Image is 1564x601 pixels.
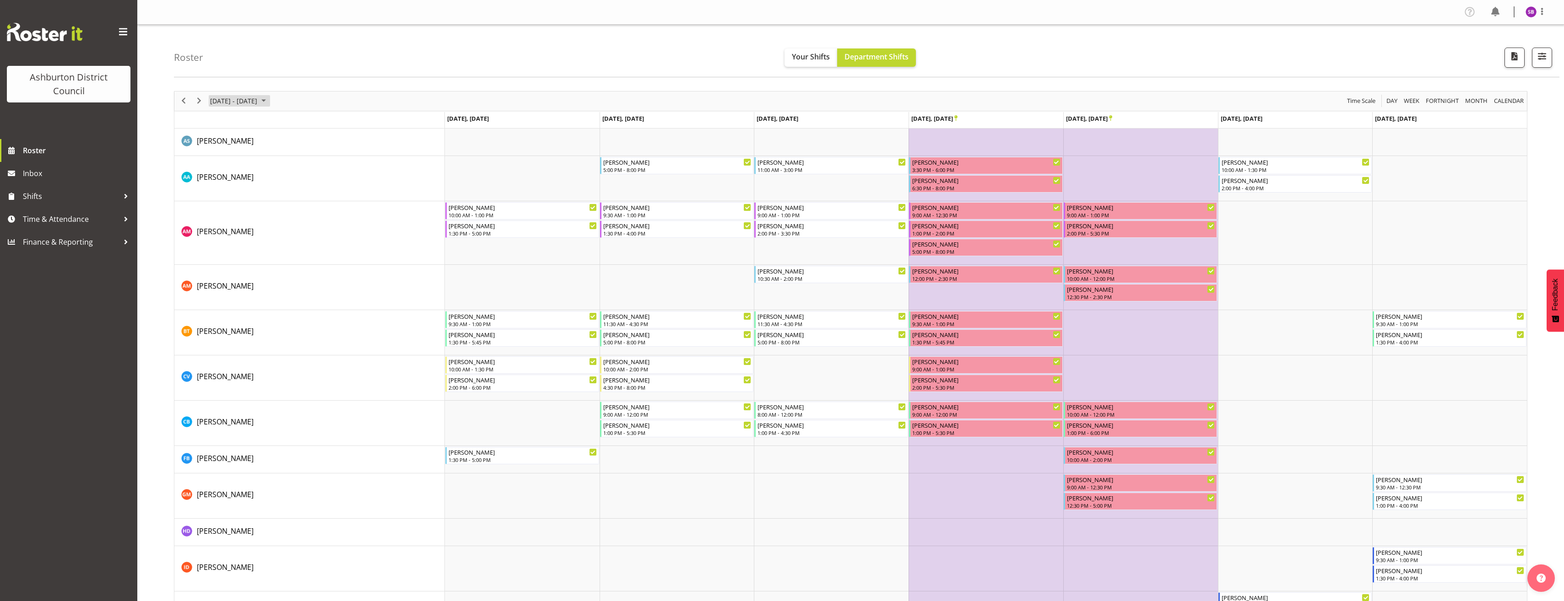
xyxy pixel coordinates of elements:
div: 11:00 AM - 3:00 PM [758,166,906,173]
div: 5:00 PM - 8:00 PM [603,166,752,173]
div: next period [191,91,207,111]
div: 10:00 AM - 1:30 PM [1222,166,1370,173]
div: 9:00 AM - 12:30 PM [1067,483,1215,491]
div: Isaac Dunne"s event - Isaac Dunne Begin From Sunday, January 4, 2026 at 1:30:00 PM GMT+13:00 Ends... [1373,565,1526,583]
div: Anna Mattson"s event - Anna Mattson Begin From Friday, January 2, 2026 at 9:00:00 AM GMT+13:00 En... [1064,202,1218,220]
div: 1:00 PM - 4:30 PM [758,429,906,436]
div: 5:00 PM - 8:00 PM [758,338,906,346]
span: Month [1464,95,1488,107]
div: [PERSON_NAME] [1067,447,1215,456]
a: [PERSON_NAME] [197,453,254,464]
div: Ben Tomassetti"s event - Ben Tomassetti Begin From Wednesday, December 31, 2025 at 5:00:00 PM GMT... [754,329,908,347]
div: [PERSON_NAME] [912,311,1061,321]
button: Filter Shifts [1532,48,1552,68]
div: 10:00 AM - 12:00 PM [1067,411,1215,418]
div: Gabriela Marilla"s event - Gabriella Marilla Begin From Friday, January 2, 2026 at 12:30:00 PM GM... [1064,493,1218,510]
div: Carla Verberne"s event - Carla Verberne Begin From Thursday, January 1, 2026 at 2:00:00 PM GMT+13... [909,375,1063,392]
div: [PERSON_NAME] [1376,311,1524,321]
span: [PERSON_NAME] [197,417,254,427]
div: 6:30 PM - 8:00 PM [912,184,1061,192]
div: 2:00 PM - 6:00 PM [449,384,597,391]
div: Amanda Ackroyd"s event - Amanda Ackroyd Begin From Saturday, January 3, 2026 at 10:00:00 AM GMT+1... [1218,157,1372,174]
div: 9:00 AM - 1:00 PM [758,211,906,219]
div: [PERSON_NAME] [449,221,597,230]
div: 1:00 PM - 2:00 PM [912,230,1061,237]
div: 1:00 PM - 4:00 PM [1376,502,1524,509]
a: [PERSON_NAME] [197,489,254,500]
div: [PERSON_NAME] [758,203,906,212]
div: [PERSON_NAME] [1067,203,1215,212]
div: [PERSON_NAME] [912,176,1061,185]
a: [PERSON_NAME] [197,326,254,337]
button: Download a PDF of the roster according to the set date range. [1504,48,1525,68]
div: 8:00 AM - 12:00 PM [758,411,906,418]
span: [PERSON_NAME] [197,489,254,499]
a: [PERSON_NAME] [197,172,254,182]
div: [PERSON_NAME] [912,420,1061,429]
div: Anna Mattson"s event - Anna Mattson Begin From Friday, January 2, 2026 at 2:00:00 PM GMT+13:00 En... [1064,220,1218,238]
div: Carla Verberne"s event - Carla Verberne Begin From Monday, December 29, 2025 at 2:00:00 PM GMT+13... [445,375,599,392]
td: Isaac Dunne resource [174,546,445,591]
span: Your Shifts [792,52,830,62]
div: Anna Mattson"s event - Anna Mattson Begin From Tuesday, December 30, 2025 at 9:30:00 AM GMT+13:00... [600,202,754,220]
div: [PERSON_NAME] [603,157,752,166]
div: Amanda Ackroyd"s event - Amanda Ackroyd Begin From Saturday, January 3, 2026 at 2:00:00 PM GMT+13... [1218,175,1372,193]
div: [PERSON_NAME] [449,375,597,384]
div: [PERSON_NAME] [449,357,597,366]
div: [PERSON_NAME] [603,402,752,411]
div: 2:00 PM - 5:30 PM [1067,230,1215,237]
div: [PERSON_NAME] [1222,157,1370,166]
img: Rosterit website logo [7,23,82,41]
div: 1:30 PM - 4:00 PM [1376,574,1524,582]
span: Finance & Reporting [23,235,119,249]
div: [PERSON_NAME] [603,330,752,339]
a: [PERSON_NAME] [197,226,254,237]
div: 12:30 PM - 2:30 PM [1067,293,1215,300]
div: [PERSON_NAME] [1067,266,1215,275]
div: [PERSON_NAME] [912,203,1061,212]
div: [PERSON_NAME] [912,330,1061,339]
span: [PERSON_NAME] [197,136,254,146]
div: [PERSON_NAME] [1376,330,1524,339]
button: Timeline Week [1402,95,1421,107]
span: [PERSON_NAME] [197,326,254,336]
a: [PERSON_NAME] [197,526,254,537]
div: 3:30 PM - 6:00 PM [912,166,1061,173]
div: 9:30 AM - 1:00 PM [912,320,1061,327]
div: [PERSON_NAME] [1067,402,1215,411]
div: [PERSON_NAME] [1067,284,1215,294]
div: 2:00 PM - 3:30 PM [758,230,906,237]
span: [DATE], [DATE] [1375,114,1417,123]
div: [PERSON_NAME] [449,203,597,212]
div: 11:30 AM - 4:30 PM [758,320,906,327]
div: 1:30 PM - 4:00 PM [1376,338,1524,346]
div: 2:00 PM - 4:00 PM [1222,184,1370,192]
div: Celeste Bennett"s event - Celeste Bennett Begin From Tuesday, December 30, 2025 at 1:00:00 PM GMT... [600,420,754,437]
div: Carla Verberne"s event - Carla Verberne Begin From Thursday, January 1, 2026 at 9:00:00 AM GMT+13... [909,356,1063,374]
div: Ben Tomassetti"s event - Ben Tomassetti Begin From Monday, December 29, 2025 at 1:30:00 PM GMT+13... [445,329,599,347]
span: Inbox [23,166,133,180]
span: [DATE], [DATE] [1066,114,1112,123]
div: Gabriela Marilla"s event - Gabriela Marilla Begin From Sunday, January 4, 2026 at 1:00:00 PM GMT+... [1373,493,1526,510]
div: 2:00 PM - 5:30 PM [912,384,1061,391]
span: Day [1385,95,1398,107]
div: 9:30 AM - 12:30 PM [1376,483,1524,491]
td: Anna Mattson resource [174,201,445,265]
div: 1:00 PM - 5:30 PM [912,429,1061,436]
div: [PERSON_NAME] [603,221,752,230]
a: [PERSON_NAME] [197,562,254,573]
span: [PERSON_NAME] [197,371,254,381]
div: 10:00 AM - 2:00 PM [1067,456,1215,463]
span: [DATE], [DATE] [447,114,489,123]
div: 1:30 PM - 5:45 PM [912,338,1061,346]
span: Department Shifts [844,52,909,62]
div: Celeste Bennett"s event - Celeste Bennett Begin From Friday, January 2, 2026 at 10:00:00 AM GMT+1... [1064,402,1218,419]
div: 11:30 AM - 4:30 PM [603,320,752,327]
div: [PERSON_NAME] [912,357,1061,366]
span: Fortnight [1425,95,1460,107]
button: Month [1493,95,1526,107]
span: Time Scale [1346,95,1376,107]
div: 1:30 PM - 5:00 PM [449,230,597,237]
div: [PERSON_NAME] [912,375,1061,384]
div: 10:00 AM - 12:00 PM [1067,275,1215,282]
